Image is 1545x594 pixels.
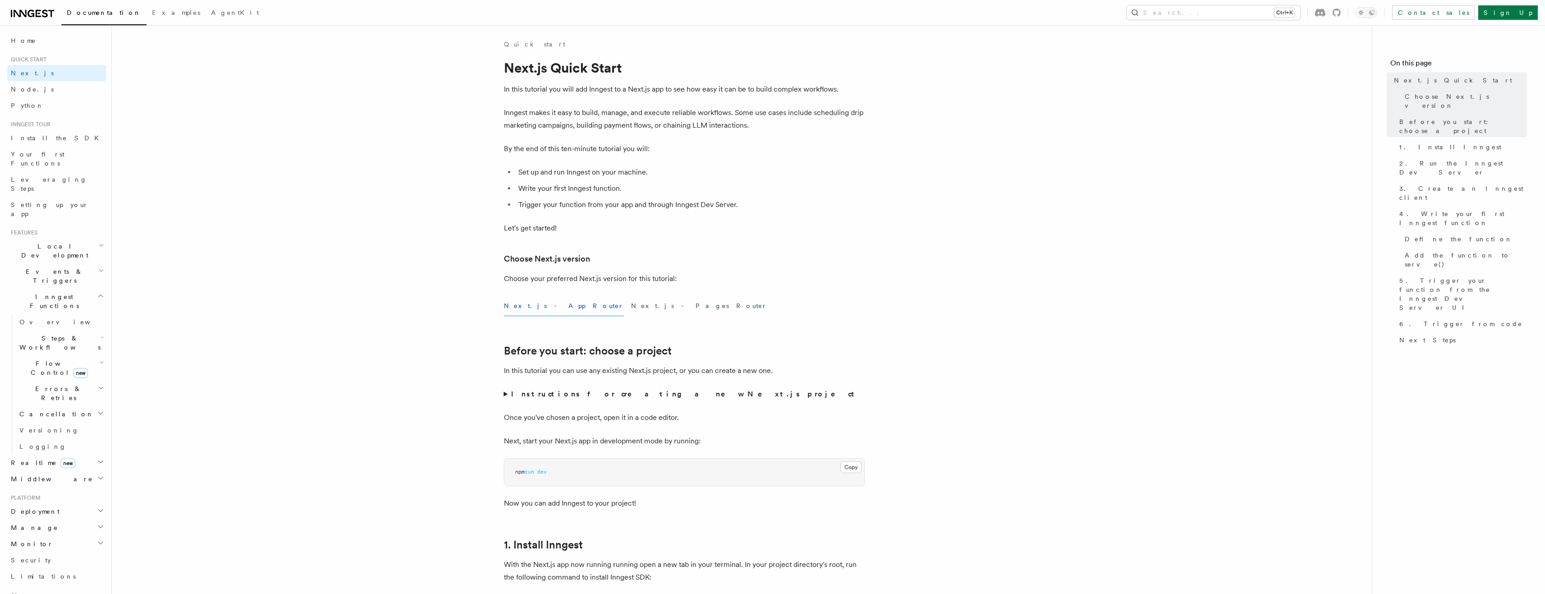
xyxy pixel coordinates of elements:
[525,469,534,475] span: run
[504,558,865,584] p: With the Next.js app now running running open a new tab in your terminal. In your project directo...
[1127,5,1300,20] button: Search...Ctrl+K
[7,56,46,63] span: Quick start
[7,503,106,520] button: Deployment
[7,536,106,552] button: Monitor
[504,60,865,76] h1: Next.js Quick Start
[11,201,88,217] span: Setting up your app
[516,166,865,179] li: Set up and run Inngest on your machine.
[7,238,106,263] button: Local Development
[7,146,106,171] a: Your first Functions
[11,102,44,109] span: Python
[515,469,525,475] span: npm
[16,406,106,422] button: Cancellation
[1399,336,1456,345] span: Next Steps
[516,182,865,195] li: Write your first Inngest function.
[504,83,865,96] p: In this tutorial you will add Inngest to a Next.js app to see how easy it can be to build complex...
[1396,206,1527,231] a: 4. Write your first Inngest function
[504,539,583,551] a: 1. Install Inngest
[1396,332,1527,348] a: Next Steps
[1396,316,1527,332] a: 6. Trigger from code
[16,334,101,352] span: Steps & Workflows
[67,9,141,16] span: Documentation
[11,69,54,77] span: Next.js
[11,573,76,580] span: Limitations
[840,461,862,473] button: Copy
[1399,319,1522,328] span: 6. Trigger from code
[1401,88,1527,114] a: Choose Next.js version
[7,289,106,314] button: Inngest Functions
[7,292,97,310] span: Inngest Functions
[1274,8,1295,17] kbd: Ctrl+K
[1478,5,1538,20] a: Sign Up
[16,359,99,377] span: Flow Control
[11,36,36,45] span: Home
[7,494,41,502] span: Platform
[7,520,106,536] button: Manage
[504,253,590,265] a: Choose Next.js version
[19,318,112,326] span: Overview
[1356,7,1377,18] button: Toggle dark mode
[1396,114,1527,139] a: Before you start: choose a project
[1396,155,1527,180] a: 2. Run the Inngest Dev Server
[1401,247,1527,272] a: Add the function to serve()
[1399,276,1527,312] span: 5. Trigger your function from the Inngest Dev Server UI
[7,242,98,260] span: Local Development
[1390,58,1527,72] h4: On this page
[11,176,87,192] span: Leveraging Steps
[152,9,200,16] span: Examples
[73,368,88,378] span: new
[7,263,106,289] button: Events & Triggers
[16,355,106,381] button: Flow Controlnew
[631,296,767,316] button: Next.js - Pages Router
[7,458,75,467] span: Realtime
[60,458,75,468] span: new
[19,427,79,434] span: Versioning
[147,3,206,24] a: Examples
[504,435,865,447] p: Next, start your Next.js app in development mode by running:
[504,272,865,285] p: Choose your preferred Next.js version for this tutorial:
[16,422,106,438] a: Versioning
[504,364,865,377] p: In this tutorial you can use any existing Next.js project, or you can create a new one.
[16,330,106,355] button: Steps & Workflows
[7,97,106,114] a: Python
[1399,117,1527,135] span: Before you start: choose a project
[1399,209,1527,227] span: 4. Write your first Inngest function
[7,81,106,97] a: Node.js
[7,314,106,455] div: Inngest Functions
[11,557,51,564] span: Security
[504,497,865,510] p: Now you can add Inngest to your project!
[1405,92,1527,110] span: Choose Next.js version
[7,197,106,222] a: Setting up your app
[504,388,865,401] summary: Instructions for creating a new Next.js project
[504,411,865,424] p: Once you've chosen a project, open it in a code editor.
[7,267,98,285] span: Events & Triggers
[537,469,547,475] span: dev
[504,296,624,316] button: Next.js - App Router
[1399,159,1527,177] span: 2. Run the Inngest Dev Server
[1405,251,1527,269] span: Add the function to serve()
[16,381,106,406] button: Errors & Retries
[11,134,104,142] span: Install the SDK
[206,3,264,24] a: AgentKit
[504,222,865,235] p: Let's get started!
[1394,76,1512,85] span: Next.js Quick Start
[16,314,106,330] a: Overview
[16,410,94,419] span: Cancellation
[7,455,106,471] button: Realtimenew
[16,384,98,402] span: Errors & Retries
[1392,5,1475,20] a: Contact sales
[7,552,106,568] a: Security
[16,438,106,455] a: Logging
[1401,231,1527,247] a: Define the function
[504,143,865,155] p: By the end of this ten-minute tutorial you will:
[511,390,858,398] strong: Instructions for creating a new Next.js project
[7,523,58,532] span: Manage
[61,3,147,25] a: Documentation
[1396,272,1527,316] a: 5. Trigger your function from the Inngest Dev Server UI
[7,507,60,516] span: Deployment
[7,471,106,487] button: Middleware
[1396,139,1527,155] a: 1. Install Inngest
[1399,143,1501,152] span: 1. Install Inngest
[11,86,54,93] span: Node.js
[504,40,565,49] a: Quick start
